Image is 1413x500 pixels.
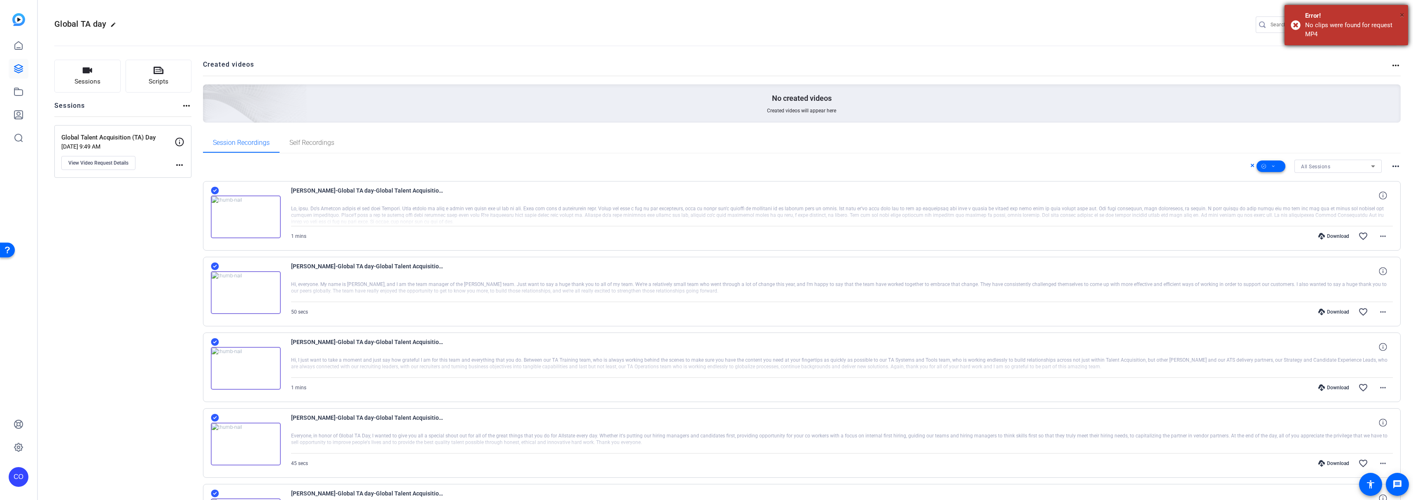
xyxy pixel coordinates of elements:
[61,133,175,142] p: Global Talent Acquisition (TA) Day
[149,77,168,86] span: Scripts
[1400,10,1404,20] span: ×
[12,13,25,26] img: blue-gradient.svg
[1358,231,1368,241] mat-icon: favorite_border
[9,467,28,487] div: CO
[1366,479,1376,489] mat-icon: accessibility
[211,271,281,314] img: thumb-nail
[211,347,281,390] img: thumb-nail
[291,309,308,315] span: 50 secs
[54,19,106,29] span: Global TA day
[1400,9,1404,21] button: Close
[110,22,120,32] mat-icon: edit
[291,261,443,281] span: [PERSON_NAME]-Global TA day-Global Talent Acquisition -TA- Day-1755592445501-webcam
[767,107,836,114] span: Created videos will appear here
[1271,20,1345,30] input: Search
[1378,307,1388,317] mat-icon: more_horiz
[1305,11,1402,21] div: Error!
[1378,383,1388,393] mat-icon: more_horiz
[61,143,175,150] p: [DATE] 9:49 AM
[1358,458,1368,468] mat-icon: favorite_border
[68,160,128,166] span: View Video Request Details
[182,101,191,111] mat-icon: more_horiz
[291,186,443,205] span: [PERSON_NAME]-Global TA day-Global Talent Acquisition -TA- Day-1755620774608-webcam
[291,337,443,357] span: [PERSON_NAME]-Global TA day-Global Talent Acquisition -TA- Day-1755527903426-webcam
[211,423,281,465] img: thumb-nail
[75,77,100,86] span: Sessions
[291,385,306,391] span: 1 mins
[1314,460,1353,467] div: Download
[1391,161,1401,171] mat-icon: more_horiz
[289,140,334,146] span: Self Recordings
[1305,21,1402,39] div: No clips were found for request MP4
[291,460,308,466] span: 45 secs
[1391,60,1401,70] mat-icon: more_horiz
[1378,231,1388,241] mat-icon: more_horiz
[1314,309,1353,315] div: Download
[211,195,281,238] img: thumb-nail
[203,60,1391,76] h2: Created videos
[1358,383,1368,393] mat-icon: favorite_border
[175,160,184,170] mat-icon: more_horiz
[1392,479,1402,489] mat-icon: message
[1301,164,1330,170] span: All Sessions
[1378,458,1388,468] mat-icon: more_horiz
[772,93,832,103] p: No created videos
[1358,307,1368,317] mat-icon: favorite_border
[54,60,121,93] button: Sessions
[213,140,270,146] span: Session Recordings
[1314,233,1353,240] div: Download
[111,3,307,181] img: Creted videos background
[291,413,443,433] span: [PERSON_NAME]-Global TA day-Global Talent Acquisition -TA- Day-1755523653914-webcam
[291,233,306,239] span: 1 mins
[61,156,135,170] button: View Video Request Details
[54,101,85,116] h2: Sessions
[126,60,192,93] button: Scripts
[1314,384,1353,391] div: Download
